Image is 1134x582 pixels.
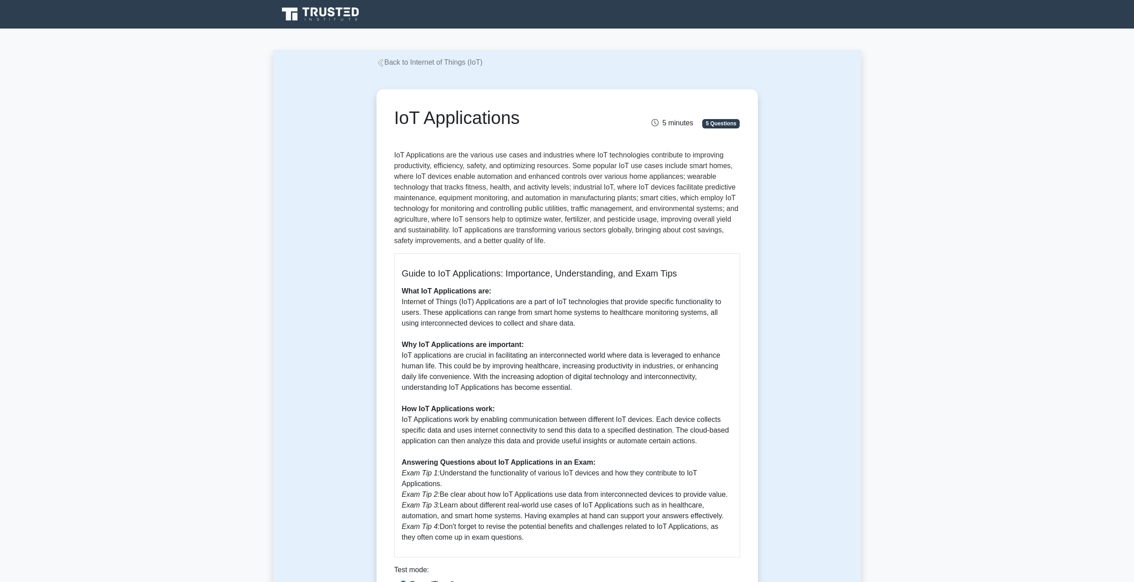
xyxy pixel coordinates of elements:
i: Exam Tip 4: [402,523,440,530]
h5: Guide to IoT Applications: Importance, Understanding, and Exam Tips [402,268,733,279]
i: Exam Tip 2: [402,491,440,498]
b: Why IoT Applications are important: [402,341,524,348]
h1: IoT Applications [394,107,621,128]
b: Answering Questions about IoT Applications in an Exam: [402,458,596,466]
span: 5 minutes [651,119,693,127]
i: Exam Tip 3: [402,501,440,509]
b: What IoT Applications are: [402,287,491,295]
p: Internet of Things (IoT) Applications are a part of IoT technologies that provide specific functi... [402,286,733,543]
a: Back to Internet of Things (IoT) [377,58,483,66]
div: Test mode: [394,565,740,579]
b: How IoT Applications work: [402,405,495,413]
span: 5 Questions [702,119,740,128]
p: IoT Applications are the various use cases and industries where IoT technologies contribute to im... [394,150,740,246]
i: Exam Tip 1: [402,469,440,477]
